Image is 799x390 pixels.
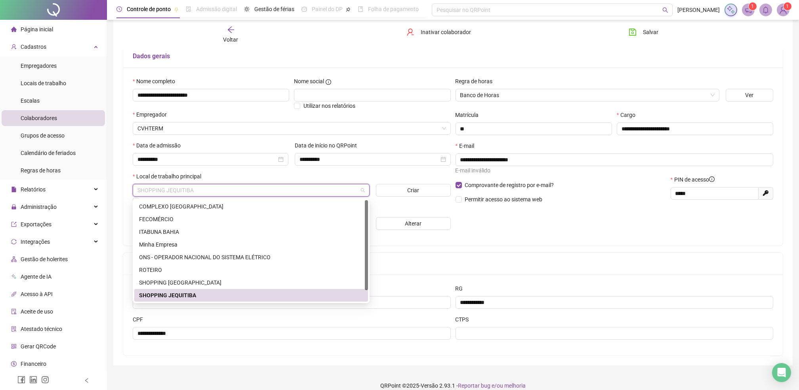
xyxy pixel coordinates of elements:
[11,309,17,314] span: audit
[21,132,65,139] span: Grupos de acesso
[301,6,307,12] span: dashboard
[295,141,362,150] label: Data de início no QRPoint
[21,26,53,32] span: Página inicial
[21,326,62,332] span: Atestado técnico
[21,361,46,367] span: Financeiro
[400,26,477,38] button: Inativar colaborador
[21,150,76,156] span: Calendário de feriados
[749,2,757,10] sup: 1
[777,4,789,16] img: 80309
[465,196,543,203] span: Permitir acesso ao sistema web
[376,184,451,197] button: Criar
[196,6,237,12] span: Admissão digital
[726,89,773,101] button: Ver
[456,315,474,324] label: CTPS
[174,7,179,12] span: pushpin
[456,77,498,86] label: Regra de horas
[133,315,148,324] label: CPF
[294,77,324,86] span: Nome social
[134,213,368,226] div: AV. TANCREDO NEVES, 1109 - CAMINHO DAS ÁRVORES, SALVADOR - BA, 41820-021
[21,273,51,280] span: Agente de IA
[139,202,363,211] div: COMPLEXO [GEOGRAPHIC_DATA]
[326,79,331,85] span: info-circle
[456,111,484,119] label: Matrícula
[460,89,715,101] span: Banco de Horas
[21,343,56,350] span: Gerar QRCode
[134,251,368,264] div: RUA DA AURORA, 1343 - SANTO AMARO, RECIFE - PE, 50040-090
[11,239,17,245] span: sync
[21,291,53,297] span: Acesso à API
[139,215,363,224] div: FECOMÉRCIO
[254,6,294,12] span: Gestão de férias
[11,256,17,262] span: apartment
[358,6,363,12] span: book
[21,97,40,104] span: Escalas
[142,198,196,204] span: Colaborador externo?
[745,91,753,99] span: Ver
[21,239,50,245] span: Integrações
[21,44,46,50] span: Cadastros
[11,44,17,50] span: user-add
[244,6,250,12] span: sun
[376,217,451,230] button: Alterar
[186,6,191,12] span: file-done
[116,6,122,12] span: clock-circle
[677,6,720,14] span: [PERSON_NAME]
[11,291,17,297] span: api
[629,28,637,36] span: save
[139,278,363,287] div: SHOPPING [GEOGRAPHIC_DATA]
[456,141,479,150] label: E-mail
[21,186,46,193] span: Relatórios
[21,80,66,86] span: Locais de trabalho
[674,175,715,184] span: PIN de acesso
[21,256,68,262] span: Gestão de holerites
[139,253,363,262] div: ONS - OPERADOR NACIONAL DO SISTEMA ELÉTRICO
[303,103,355,109] span: Utilizar nos relatórios
[762,6,769,13] span: bell
[223,36,238,43] span: Voltar
[421,28,471,36] span: Inativar colaborador
[133,110,172,119] label: Empregador
[133,259,773,268] h5: Documentos principais
[465,182,554,188] span: Comprovante de registro por e-mail?
[312,6,343,12] span: Painel do DP
[84,378,90,383] span: left
[11,344,17,349] span: qrcode
[346,7,351,12] span: pushpin
[21,115,57,121] span: Colaboradores
[617,111,641,119] label: Cargo
[456,166,774,175] div: E-mail inválido
[662,7,668,13] span: search
[11,187,17,192] span: file
[21,63,57,69] span: Empregadores
[133,172,206,181] label: Local de trabalho principal
[139,227,363,236] div: ITABUNA BAHIA
[421,382,438,389] span: Versão
[406,28,414,36] span: user-delete
[458,382,526,389] span: Reportar bug e/ou melhoria
[643,28,658,36] span: Salvar
[623,26,664,38] button: Salvar
[368,6,419,12] span: Folha de pagamento
[11,326,17,332] span: solution
[137,184,365,196] span: SHOPPING JEQUITIBA
[17,376,25,384] span: facebook
[133,77,180,86] label: Nome completo
[456,284,468,293] label: RG
[29,376,37,384] span: linkedin
[751,4,754,9] span: 1
[11,204,17,210] span: lock
[41,376,49,384] span: instagram
[407,186,419,195] span: Criar
[21,167,61,174] span: Regras de horas
[127,6,171,12] span: Controle de ponto
[139,291,363,300] div: SHOPPING JEQUITIBA
[21,204,57,210] span: Administração
[134,238,368,251] div: Salvador, Bahia, Brazil
[21,221,51,227] span: Exportações
[709,176,715,182] span: info-circle
[786,4,789,9] span: 1
[11,27,17,32] span: home
[772,363,791,382] div: Open Intercom Messenger
[784,2,791,10] sup: Atualize o seu contato no menu Meus Dados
